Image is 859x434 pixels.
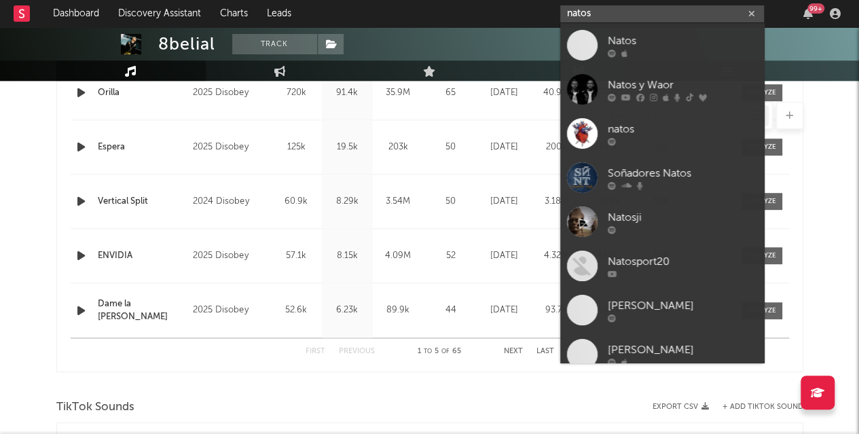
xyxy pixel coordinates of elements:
[339,348,375,355] button: Previous
[325,195,369,209] div: 8.29k
[427,86,475,100] div: 65
[608,121,757,137] div: natos
[534,141,579,154] div: 200k
[560,156,764,200] a: Soñadores Natos
[424,348,432,355] span: to
[723,403,803,411] button: + Add TikTok Sound
[481,195,527,209] div: [DATE]
[325,86,369,100] div: 91.4k
[274,86,318,100] div: 720k
[608,33,757,49] div: Natos
[56,399,134,416] span: TikTok Sounds
[376,195,420,209] div: 3.54M
[376,249,420,263] div: 4.09M
[193,302,267,319] div: 2025 Disobey
[427,249,475,263] div: 52
[560,67,764,111] a: Natos y Waor
[193,139,267,156] div: 2025 Disobey
[481,249,527,263] div: [DATE]
[325,304,369,317] div: 6.23k
[608,77,757,93] div: Natos y Waor
[274,195,318,209] div: 60.9k
[193,85,267,101] div: 2025 Disobey
[608,297,757,314] div: [PERSON_NAME]
[481,141,527,154] div: [DATE]
[232,34,317,54] button: Track
[803,8,813,19] button: 99+
[504,348,523,355] button: Next
[441,348,450,355] span: of
[98,249,187,263] a: ENVIDIA
[376,304,420,317] div: 89.9k
[560,288,764,332] a: [PERSON_NAME]
[427,304,475,317] div: 44
[534,304,579,317] div: 93.7k
[158,34,215,54] div: 8belial
[325,249,369,263] div: 8.15k
[536,348,554,355] button: Last
[274,249,318,263] div: 57.1k
[376,141,420,154] div: 203k
[481,86,527,100] div: [DATE]
[560,244,764,288] a: Natosport20
[653,403,709,411] button: Export CSV
[807,3,824,14] div: 99 +
[402,344,477,360] div: 1 5 65
[560,332,764,376] a: [PERSON_NAME]
[98,297,187,324] a: Dame la [PERSON_NAME]
[608,165,757,181] div: Soñadores Natos
[193,194,267,210] div: 2024 Disobey
[325,141,369,154] div: 19.5k
[274,304,318,317] div: 52.6k
[608,253,757,270] div: Natosport20
[376,86,420,100] div: 35.9M
[534,195,579,209] div: 3.18M
[560,111,764,156] a: natos
[534,86,579,100] div: 40.9M
[560,23,764,67] a: Natos
[709,403,803,411] button: + Add TikTok Sound
[306,348,325,355] button: First
[98,86,187,100] a: Orilla
[534,249,579,263] div: 4.32M
[98,141,187,154] a: Espera
[608,209,757,225] div: Natosji
[608,342,757,358] div: [PERSON_NAME]
[98,195,187,209] a: Vertical Split
[560,5,764,22] input: Search for artists
[560,200,764,244] a: Natosji
[193,248,267,264] div: 2025 Disobey
[481,304,527,317] div: [DATE]
[427,195,475,209] div: 50
[274,141,318,154] div: 125k
[427,141,475,154] div: 50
